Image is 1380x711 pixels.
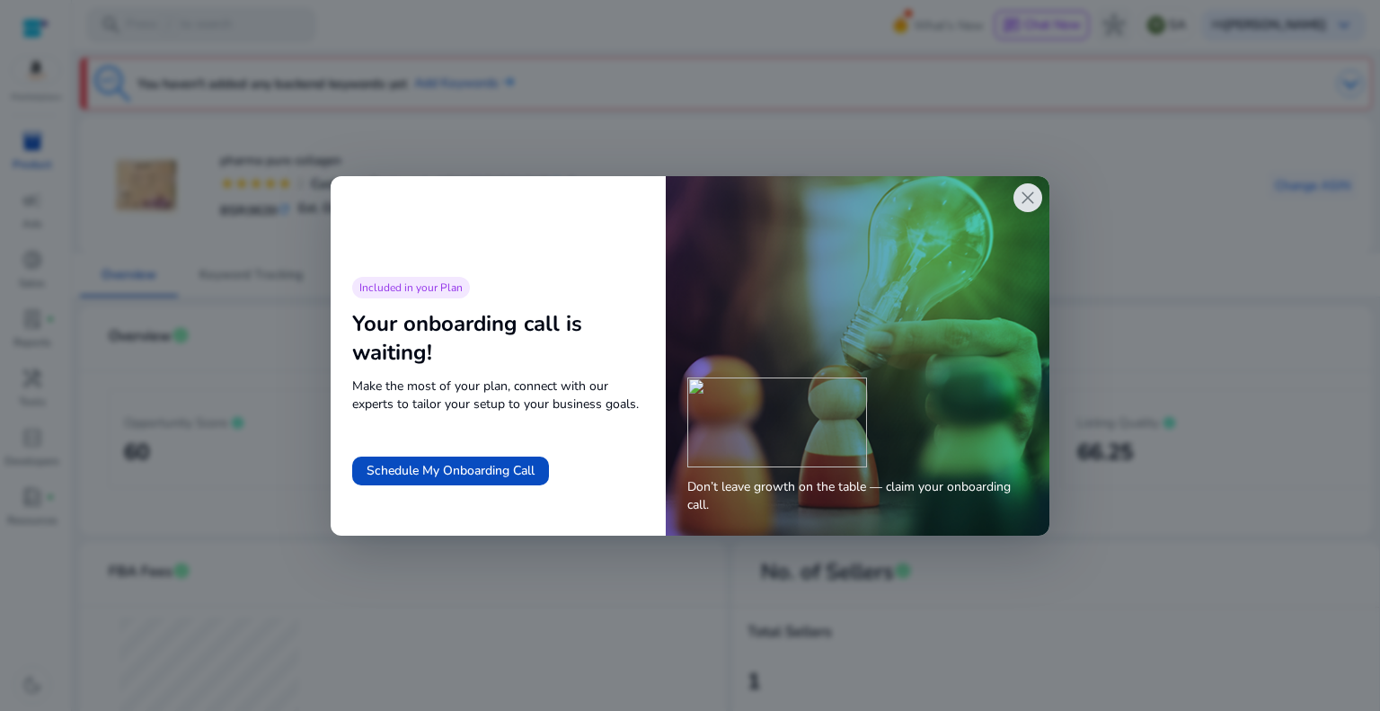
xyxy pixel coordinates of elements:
span: Make the most of your plan, connect with our experts to tailor your setup to your business goals. [352,378,644,413]
button: Schedule My Onboarding Call [352,457,549,485]
span: close [1017,187,1039,209]
span: Included in your Plan [359,280,463,295]
div: Your onboarding call is waiting! [352,309,644,367]
span: Don’t leave growth on the table — claim your onboarding call. [687,478,1028,514]
span: Schedule My Onboarding Call [367,461,535,480]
